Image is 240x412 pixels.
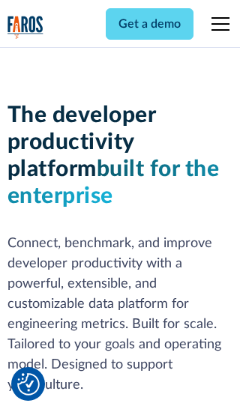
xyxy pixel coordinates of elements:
h1: The developer productivity platform [7,102,233,210]
button: Cookie Settings [17,373,40,396]
a: home [7,16,43,39]
img: Logo of the analytics and reporting company Faros. [7,16,43,39]
p: Connect, benchmark, and improve developer productivity with a powerful, extensible, and customiza... [7,234,233,396]
a: Get a demo [106,8,193,40]
div: menu [202,6,232,42]
span: built for the enterprise [7,158,220,207]
img: Revisit consent button [17,373,40,396]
